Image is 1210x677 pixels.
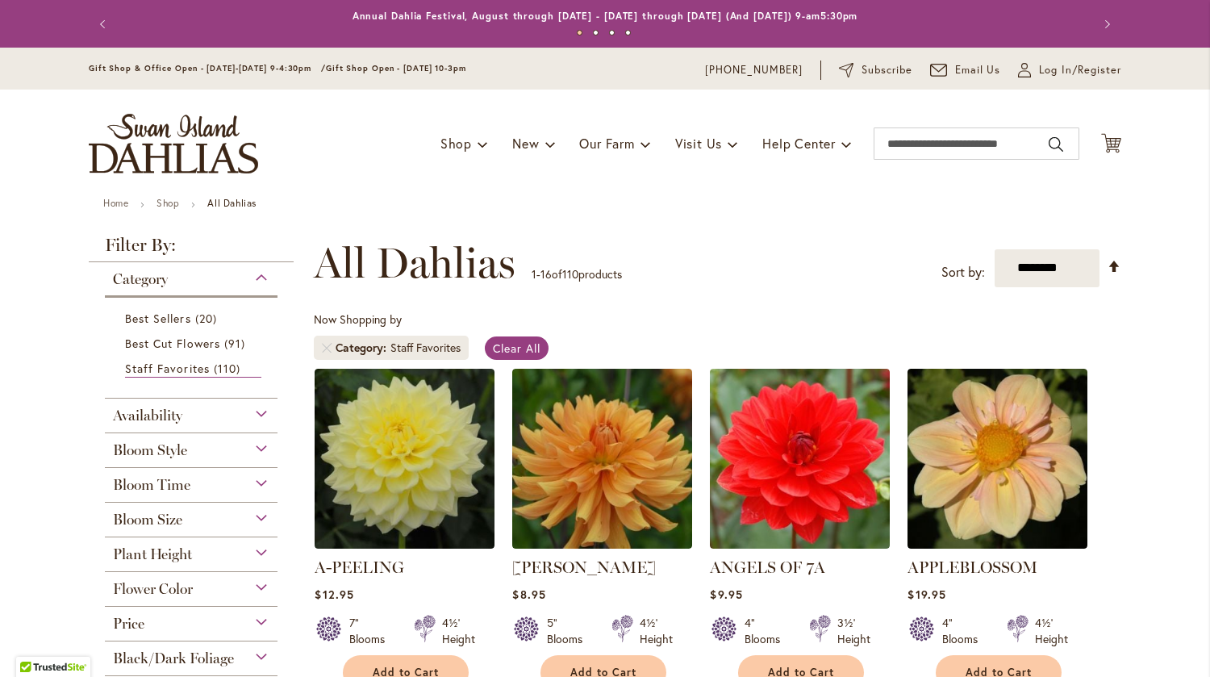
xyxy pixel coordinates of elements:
a: ANGELS OF 7A [710,558,825,577]
span: Flower Color [113,580,193,598]
span: $12.95 [315,587,353,602]
a: Email Us [930,62,1001,78]
span: Category [336,340,390,356]
a: Staff Favorites [125,360,261,378]
a: Best Cut Flowers [125,335,261,352]
span: Availability [113,407,182,424]
strong: All Dahlias [207,197,257,209]
a: A-Peeling [315,537,494,552]
span: 91 [224,335,249,352]
span: 110 [562,266,578,282]
a: APPLEBLOSSOM [907,537,1087,552]
a: Shop [156,197,179,209]
a: [PERSON_NAME] [512,558,656,577]
button: 4 of 4 [625,30,631,36]
span: Gift Shop Open - [DATE] 10-3pm [326,63,466,73]
div: 5" Blooms [547,615,592,647]
span: Staff Favorites [125,361,210,376]
span: 1 [532,266,536,282]
span: Price [113,615,144,633]
span: Email Us [955,62,1001,78]
span: Best Cut Flowers [125,336,220,351]
span: Plant Height [113,545,192,563]
a: Remove Category Staff Favorites [322,343,332,353]
span: New [512,135,539,152]
span: All Dahlias [314,239,515,287]
a: Subscribe [839,62,912,78]
img: ANDREW CHARLES [512,369,692,549]
div: 4½' Height [640,615,673,647]
a: Clear All [485,336,549,360]
span: 16 [540,266,552,282]
div: 4½' Height [442,615,475,647]
span: $8.95 [512,587,545,602]
span: Bloom Style [113,441,187,459]
button: Previous [89,8,121,40]
img: ANGELS OF 7A [710,369,890,549]
div: 4" Blooms [942,615,987,647]
a: Home [103,197,128,209]
span: Shop [440,135,472,152]
a: store logo [89,114,258,173]
div: Staff Favorites [390,340,461,356]
div: 4½' Height [1035,615,1068,647]
button: 3 of 4 [609,30,615,36]
img: A-Peeling [315,369,494,549]
span: Category [113,270,168,288]
a: A-PEELING [315,558,404,577]
span: Now Shopping by [314,311,402,327]
span: Subscribe [862,62,912,78]
div: 3½' Height [837,615,870,647]
span: 110 [214,360,244,377]
a: ANGELS OF 7A [710,537,890,552]
a: ANDREW CHARLES [512,537,692,552]
span: Log In/Register [1039,62,1121,78]
span: 20 [195,310,221,327]
strong: Filter By: [89,236,294,262]
button: 1 of 4 [577,30,582,36]
span: $9.95 [710,587,742,602]
span: Our Farm [579,135,634,152]
div: 4" Blooms [745,615,790,647]
a: APPLEBLOSSOM [907,558,1037,577]
a: [PHONE_NUMBER] [705,62,803,78]
a: Annual Dahlia Festival, August through [DATE] - [DATE] through [DATE] (And [DATE]) 9-am5:30pm [353,10,858,22]
a: Best Sellers [125,310,261,327]
div: 7" Blooms [349,615,394,647]
a: Log In/Register [1018,62,1121,78]
span: Bloom Time [113,476,190,494]
img: APPLEBLOSSOM [907,369,1087,549]
span: Visit Us [675,135,722,152]
span: Best Sellers [125,311,191,326]
span: Gift Shop & Office Open - [DATE]-[DATE] 9-4:30pm / [89,63,326,73]
button: Next [1089,8,1121,40]
span: Bloom Size [113,511,182,529]
label: Sort by: [941,257,985,287]
span: Clear All [493,341,540,356]
button: 2 of 4 [593,30,599,36]
span: Black/Dark Foliage [113,650,234,667]
span: Help Center [762,135,836,152]
span: $19.95 [907,587,945,602]
p: - of products [532,261,622,287]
